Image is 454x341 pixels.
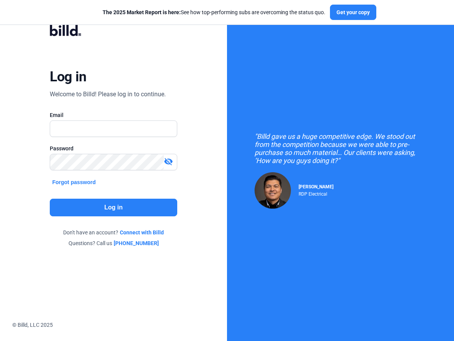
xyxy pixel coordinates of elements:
span: The 2025 Market Report is here: [103,9,181,15]
div: Email [50,111,177,119]
div: Log in [50,68,86,85]
div: See how top-performing subs are overcoming the status quo. [103,8,325,16]
mat-icon: visibility_off [164,157,173,166]
div: "Billd gave us a huge competitive edge. We stood out from the competition because we were able to... [255,132,427,165]
span: [PERSON_NAME] [299,184,333,189]
img: Raul Pacheco [255,172,291,209]
a: [PHONE_NUMBER] [114,239,159,247]
div: Welcome to Billd! Please log in to continue. [50,90,166,99]
div: Password [50,145,177,152]
div: Questions? Call us [50,239,177,247]
a: Connect with Billd [120,229,164,236]
button: Log in [50,199,177,216]
button: Forgot password [50,178,98,186]
div: Don't have an account? [50,229,177,236]
div: RDP Electrical [299,189,333,197]
button: Get your copy [330,5,376,20]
